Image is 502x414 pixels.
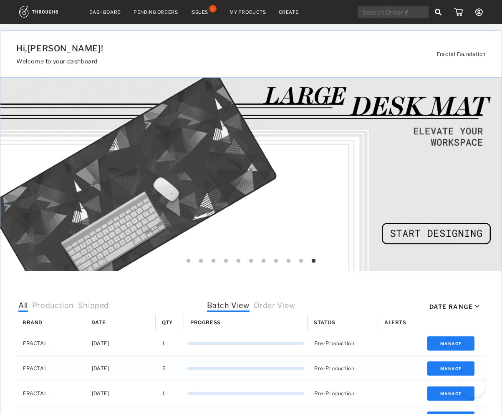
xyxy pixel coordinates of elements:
[460,372,485,397] iframe: Toggle Customer Support
[78,301,109,312] span: Shipped
[85,381,156,406] div: [DATE]
[272,257,280,265] button: 8
[32,301,74,312] span: Production
[308,381,378,406] div: Pre-Production
[16,356,486,381] div: Press SPACE to select this row.
[162,319,173,326] span: Qty
[190,9,208,15] div: Issues
[308,331,378,356] div: Pre-Production
[247,257,255,265] button: 6
[197,257,205,265] button: 2
[254,301,295,312] span: Order View
[16,331,486,356] div: Press SPACE to select this row.
[279,9,299,15] a: Create
[427,386,474,401] button: Manage
[427,361,474,376] button: Manage
[16,43,406,53] h1: Hi, [PERSON_NAME] !
[162,363,166,374] span: 5
[190,319,221,326] span: Progress
[207,301,250,312] span: Batch View
[0,78,502,271] img: 68b8b232-0003-4352-b7e2-3a53cc3ac4a2.gif
[162,338,165,349] span: 1
[85,331,156,356] div: [DATE]
[85,356,156,381] div: [DATE]
[91,319,106,326] span: Date
[16,381,486,406] div: Press SPACE to select this row.
[454,8,463,16] img: icon_cart.dab5cea1.svg
[358,6,429,18] input: Search Order #
[427,336,474,351] button: Manage
[16,381,85,406] div: FRACTAL
[89,9,121,15] a: Dashboard
[314,319,336,326] span: Status
[297,257,305,265] button: 10
[230,9,266,15] a: My Products
[209,257,218,265] button: 3
[384,319,406,326] span: Alerts
[184,257,193,265] button: 1
[308,356,378,381] div: Pre-Production
[475,305,479,308] img: icon_caret_down_black.69fb8af9.svg
[18,301,28,312] span: All
[23,319,43,326] span: Brand
[134,9,178,15] a: Pending Orders
[222,257,230,265] button: 4
[437,51,486,57] span: Fractal Foundation
[16,331,85,356] div: FRACTAL
[235,257,243,265] button: 5
[162,388,165,399] span: 1
[429,303,473,310] div: Date Range
[16,58,406,65] h3: Welcome to your dashboard
[16,356,85,381] div: FRACTAL
[19,6,77,18] img: logo.1c10ca64.svg
[285,257,293,265] button: 9
[209,5,217,13] div: 1
[260,257,268,265] button: 7
[310,257,318,265] button: 11
[190,8,217,16] a: Issues1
